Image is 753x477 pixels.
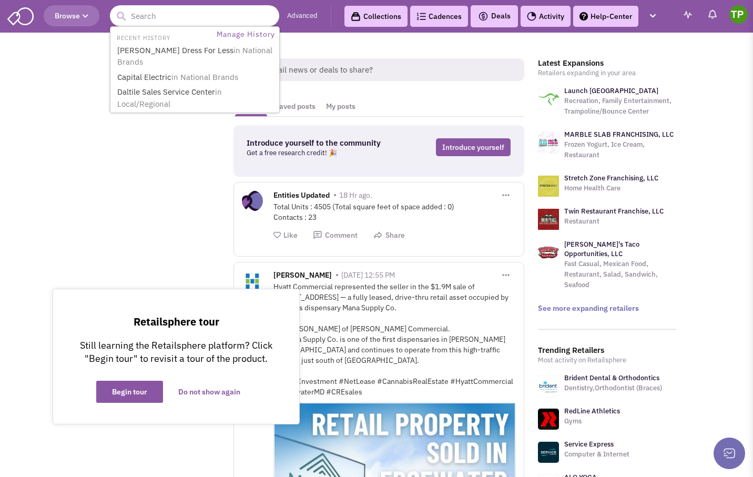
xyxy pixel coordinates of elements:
[269,97,321,116] a: Saved posts
[564,139,677,160] p: Frozen Yogurt, Ice Cream, Restaurant
[114,44,278,69] a: [PERSON_NAME] Dress For Lessin National Brands
[283,230,298,240] span: Like
[564,130,674,139] a: MARBLE SLAB FRANCHISING, LLC
[564,440,614,449] a: Service Express
[538,68,677,78] p: Retailers expanding in your area
[114,70,278,85] a: Capital Electricin National Brands
[564,86,658,95] a: Launch [GEOGRAPHIC_DATA]
[538,303,639,313] a: See more expanding retailers
[171,72,238,82] span: in National Brands
[538,355,677,366] p: Most activity on Retailsphere
[564,207,664,216] a: Twin Restaurant Franchise, LLC
[344,6,408,27] a: Collections
[527,12,536,21] img: Activity.png
[96,381,163,403] button: Begin tour
[410,6,468,27] a: Cadences
[579,12,588,21] img: help.png
[339,190,372,200] span: 18 Hr ago.
[273,190,330,202] span: Entities Updated
[55,11,88,21] span: Browse
[7,5,34,25] img: SmartAdmin
[44,5,99,26] button: Browse
[538,88,559,109] img: logo
[564,449,629,460] p: Computer & Internet
[729,5,748,24] img: Theshay Prince
[521,6,571,27] a: Activity
[564,259,677,290] p: Fast Casual, Mexican Food, Restaurant, Salad, Sandwich, Seafood
[162,381,256,403] button: Do not show again
[258,58,524,81] span: Retail news or deals to share?
[538,209,559,230] img: logo
[436,138,511,156] a: Introduce yourself
[247,138,395,148] h3: Introduce yourself to the community
[564,240,639,258] a: [PERSON_NAME]'s Taco Opportunities, LLC
[214,28,278,41] a: Manage History
[564,383,662,393] p: Dentistry,Orthodontist (Braces)
[273,281,516,397] div: Hyatt Commercial represented the seller in the $1.9M sale of [STREET_ADDRESS] — a fully leased, d...
[247,148,395,158] p: Get a free research credit! 🎉
[273,201,516,222] div: Total Units : 4505 (Total square feet of space added : 0) Contacts : 23
[321,97,361,116] a: My posts
[313,230,358,240] button: Comment
[351,12,361,22] img: icon-collection-lavender-black.svg
[538,242,559,263] img: logo
[341,270,395,280] span: [DATE] 12:55 PM
[538,176,559,197] img: logo
[117,87,222,109] span: in Local/Regional
[475,9,514,23] button: Deals
[564,373,659,382] a: Brident Dental & Orthodontics
[564,183,658,194] p: Home Health Care
[74,316,278,328] p: Retailsphere tour
[478,11,511,21] span: Deals
[538,346,677,355] h3: Trending Retailers
[564,416,620,427] p: Gyms
[273,270,332,282] span: [PERSON_NAME]
[564,174,658,182] a: Stretch Zone Franchising, LLC
[111,32,174,43] li: RECENT HISTORY
[478,10,489,23] img: icon-deals.svg
[538,132,559,153] img: logo
[287,11,318,21] a: Advanced
[114,85,278,111] a: Daltile Sales Service Centerin Local/Regional
[273,230,298,240] button: Like
[573,6,638,27] a: Help-Center
[373,230,405,240] button: Share
[564,407,620,415] a: RedLine Athletics
[564,216,664,227] p: Restaurant
[538,58,677,68] h3: Latest Expansions
[416,13,426,20] img: Cadences_logo.png
[110,5,279,26] input: Search
[74,339,278,365] p: Still learning the Retailsphere platform? Click "Begin tour" to revisit a tour of the product.
[564,96,677,117] p: Recreation, Family Entertainment, Trampoline/Bounce Center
